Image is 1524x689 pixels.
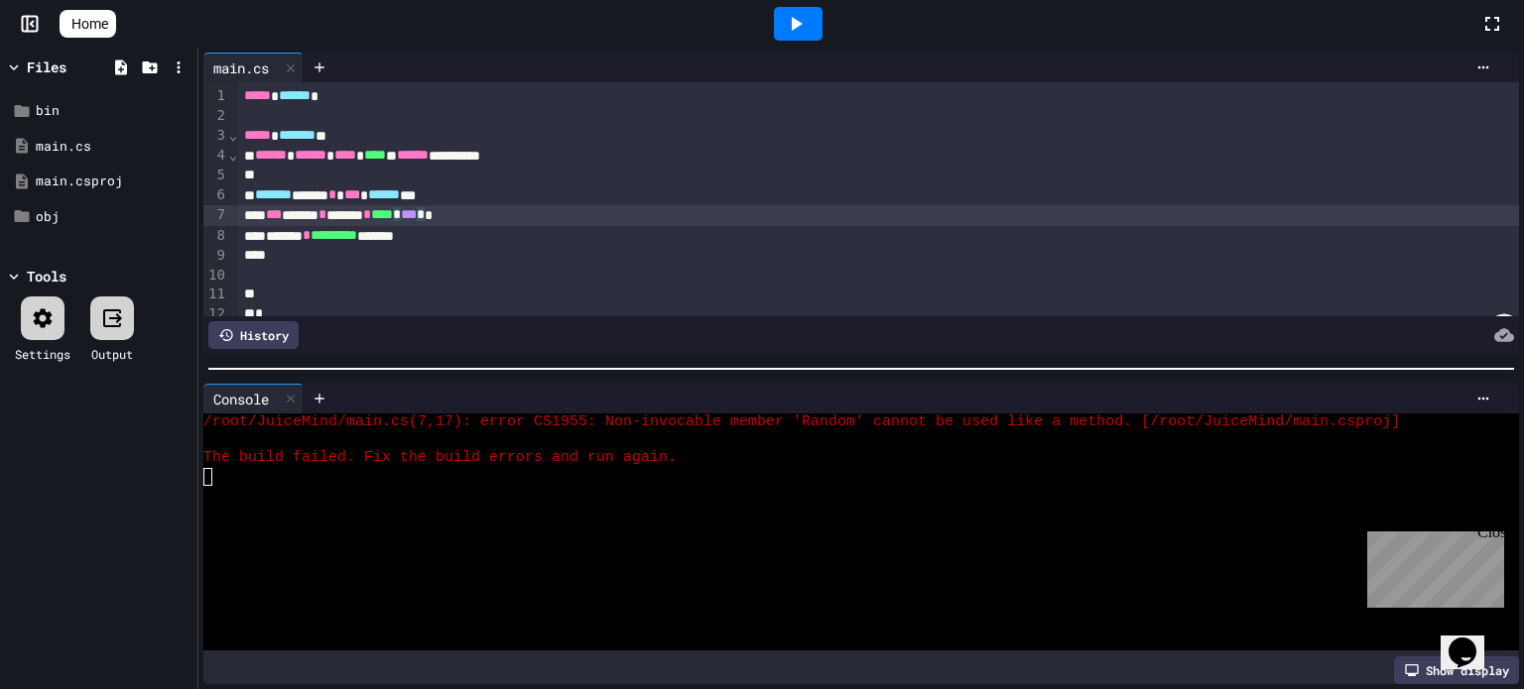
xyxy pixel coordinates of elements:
[203,389,279,409] div: Console
[36,101,190,121] div: bin
[228,127,238,143] span: Fold line
[203,449,677,467] span: The build failed. Fix the build errors and run again.
[203,166,228,185] div: 5
[1441,610,1504,669] iframe: chat widget
[36,207,190,227] div: obj
[203,266,228,286] div: 10
[203,384,304,413] div: Console
[36,137,190,157] div: main.cs
[203,126,228,146] div: 3
[203,246,228,266] div: 9
[203,86,228,106] div: 1
[15,345,70,363] div: Settings
[203,57,279,78] div: main.cs
[203,413,1400,431] span: /root/JuiceMind/main.cs(7,17): error CS1955: Non-invocable member 'Random' cannot be used like a ...
[71,14,108,34] span: Home
[238,82,1519,347] div: To enrich screen reader interactions, please activate Accessibility in Grammarly extension settings
[60,10,116,38] a: Home
[203,205,228,225] div: 7
[1359,523,1504,608] iframe: chat widget
[36,172,190,191] div: main.csproj
[27,57,66,77] div: Files
[203,226,228,246] div: 8
[208,321,299,349] div: History
[203,185,228,205] div: 6
[8,8,137,126] div: Chat with us now!Close
[27,266,66,287] div: Tools
[228,147,238,163] span: Fold line
[203,304,228,324] div: 12
[91,345,133,363] div: Output
[203,285,228,304] div: 11
[203,53,304,82] div: main.cs
[203,106,228,126] div: 2
[1394,656,1519,684] div: Show display
[203,146,228,166] div: 4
